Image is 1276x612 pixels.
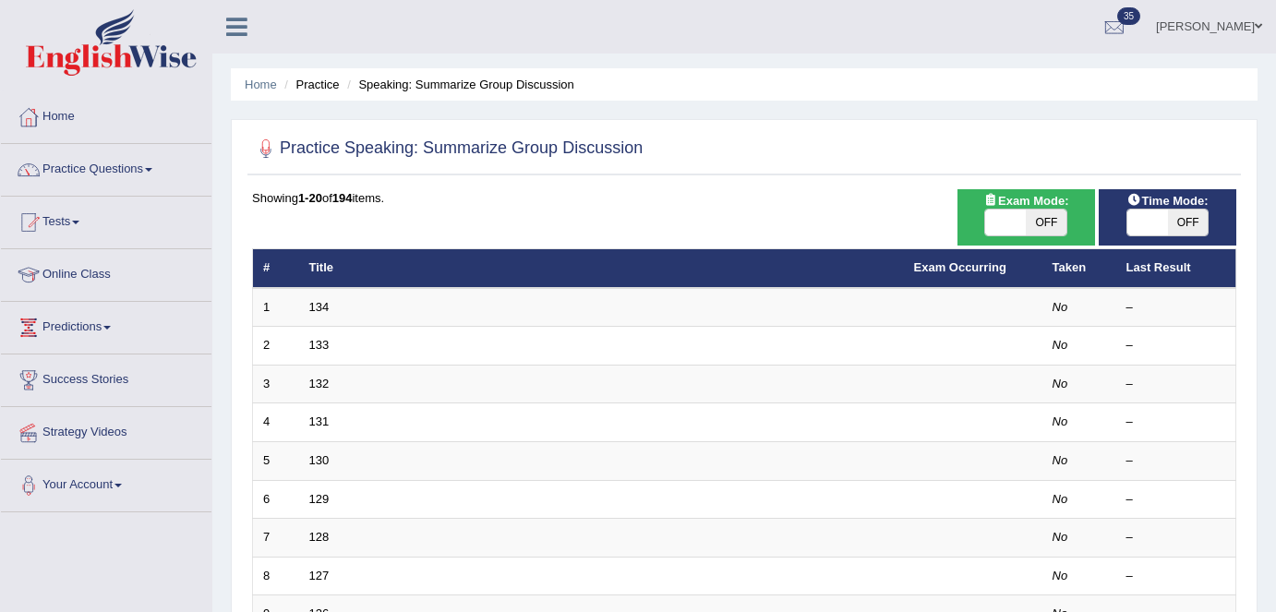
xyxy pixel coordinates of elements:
[309,338,330,352] a: 133
[1053,453,1068,467] em: No
[1,91,211,138] a: Home
[309,492,330,506] a: 129
[253,365,299,403] td: 3
[1168,210,1209,235] span: OFF
[1119,191,1215,210] span: Time Mode:
[976,191,1076,210] span: Exam Mode:
[1,197,211,243] a: Tests
[253,288,299,327] td: 1
[1053,338,1068,352] em: No
[1042,249,1116,288] th: Taken
[1053,377,1068,390] em: No
[1053,492,1068,506] em: No
[343,76,574,93] li: Speaking: Summarize Group Discussion
[1053,569,1068,582] em: No
[280,76,339,93] li: Practice
[1053,300,1068,314] em: No
[1126,376,1226,393] div: –
[1126,491,1226,509] div: –
[1126,568,1226,585] div: –
[1126,299,1226,317] div: –
[245,78,277,91] a: Home
[299,249,904,288] th: Title
[253,327,299,366] td: 2
[957,189,1095,246] div: Show exams occurring in exams
[1053,414,1068,428] em: No
[1,249,211,295] a: Online Class
[1026,210,1066,235] span: OFF
[253,480,299,519] td: 6
[252,189,1236,207] div: Showing of items.
[253,403,299,442] td: 4
[1,354,211,401] a: Success Stories
[309,377,330,390] a: 132
[253,557,299,595] td: 8
[309,414,330,428] a: 131
[309,300,330,314] a: 134
[914,260,1006,274] a: Exam Occurring
[1,460,211,506] a: Your Account
[1117,7,1140,25] span: 35
[309,453,330,467] a: 130
[253,249,299,288] th: #
[1,302,211,348] a: Predictions
[309,530,330,544] a: 128
[1,407,211,453] a: Strategy Videos
[309,569,330,582] a: 127
[332,191,353,205] b: 194
[298,191,322,205] b: 1-20
[1126,337,1226,354] div: –
[1126,529,1226,546] div: –
[1126,452,1226,470] div: –
[1126,414,1226,431] div: –
[253,519,299,558] td: 7
[1116,249,1236,288] th: Last Result
[252,135,643,162] h2: Practice Speaking: Summarize Group Discussion
[1,144,211,190] a: Practice Questions
[253,442,299,481] td: 5
[1053,530,1068,544] em: No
